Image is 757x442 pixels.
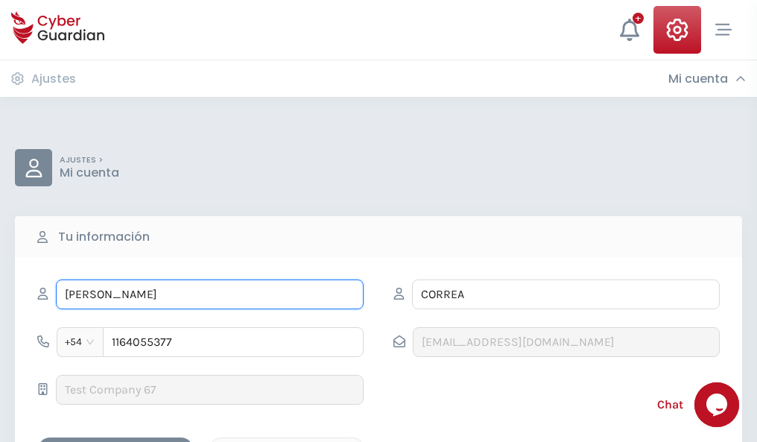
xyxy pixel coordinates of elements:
b: Tu información [58,228,150,246]
p: Mi cuenta [60,165,119,180]
p: AJUSTES > [60,155,119,165]
div: + [633,13,644,24]
iframe: chat widget [694,382,742,427]
h3: Ajustes [31,72,76,86]
span: Chat [657,396,683,414]
span: +54 [65,331,95,353]
div: Mi cuenta [668,72,746,86]
h3: Mi cuenta [668,72,728,86]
